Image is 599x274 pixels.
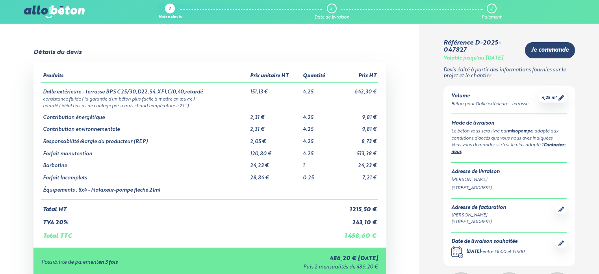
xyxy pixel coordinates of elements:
[334,70,378,83] th: Prix HT
[490,6,492,11] div: 3
[169,7,171,12] div: 1
[301,157,333,169] td: 1
[24,6,85,18] img: allobéton
[451,121,567,127] div: Mode de livraison
[443,56,503,62] div: Valable jusqu'au [DATE]
[334,133,378,145] td: 8,73 €
[301,121,333,133] td: 4.25
[41,213,333,226] td: TVA 20%
[301,70,333,83] th: Quantité
[330,6,332,11] div: 2
[466,249,525,255] div: -
[443,67,575,79] p: Devis édité à partir des informations fournies sur le projet et le chantier
[249,109,302,121] td: 2,31 €
[41,102,378,109] td: retardé ( idéal en cas de coulage par temps chaud température > 25° )
[249,121,302,133] td: 2,31 €
[451,169,567,175] div: Adresse de livraison
[451,212,506,219] div: [PERSON_NAME]
[451,239,525,245] div: Date de livraison souhaitée
[41,95,378,102] td: consistance fluide ( la garantie d’un béton plus facile à mettre en œuvre )
[249,157,302,169] td: 24,23 €
[41,157,249,169] td: Barbotine
[451,205,506,211] div: Adresse de facturation
[211,265,378,270] div: Puis 2 mensualités de 486,20 €
[41,260,211,266] div: Possibilité de paiement
[334,213,378,226] td: 243,10 €
[529,243,590,265] iframe: Help widget launcher
[451,219,506,226] div: [STREET_ADDRESS]
[334,226,378,240] td: 1 458,60 €
[211,255,378,262] div: 486,20 € [DATE]
[451,185,567,192] div: [STREET_ADDRESS]
[301,169,333,181] td: 0.25
[334,200,378,213] td: 1 215,50 €
[531,47,569,54] span: Je commande
[482,249,525,255] div: entre 13h00 et 15h00
[158,15,182,20] div: Votre devis
[41,169,249,181] td: Forfait Incomplets
[249,83,302,95] td: 151,13 €
[41,181,249,200] td: Équipements : 8x4 - Malaxeur-pompe flèche 21ml
[525,42,575,58] a: Je commande
[249,145,302,157] td: 120,80 €
[41,83,249,95] td: Dalle extérieure - terrasse BPS C25/30,D22,S4,XF1,Cl0,40,retardé
[482,15,501,20] div: Paiement
[41,109,249,121] td: Contribution énergétique
[301,133,333,145] td: 4.25
[249,169,302,181] td: 28,84 €
[301,109,333,121] td: 4.25
[443,39,519,54] div: Référence D-2025-047827
[41,70,249,83] th: Produits
[158,4,182,20] a: 1 Votre devis
[41,200,333,213] td: Total HT
[334,83,378,95] td: 642,30 €
[98,260,118,265] strong: en 3 fois
[451,101,528,108] div: Béton pour Dalle extérieure - terrasse
[334,157,378,169] td: 24,23 €
[249,133,302,145] td: 2,05 €
[41,145,249,157] td: Forfait manutention
[314,15,349,20] div: Date de livraison
[249,70,302,83] th: Prix unitaire HT
[451,177,567,183] div: [PERSON_NAME]
[41,133,249,145] td: Responsabilité élargie du producteur (REP)
[451,128,567,142] div: Le béton vous sera livré par , adapté aux conditions d'accès que vous nous avez indiquées.
[41,121,249,133] td: Contribution environnementale
[334,109,378,121] td: 9,81 €
[301,83,333,95] td: 4.25
[334,169,378,181] td: 7,21 €
[334,145,378,157] td: 513,38 €
[314,4,349,20] a: 2 Date de livraison
[466,249,481,255] div: [DATE]
[33,49,82,56] div: Détails du devis
[451,93,528,99] div: Volume
[41,226,333,240] td: Total TTC
[451,142,567,156] div: Vous vous demandez si c’est le plus adapté ? .
[301,145,333,157] td: 4.25
[334,121,378,133] td: 9,81 €
[482,4,501,20] a: 3 Paiement
[508,129,532,134] a: mixopompe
